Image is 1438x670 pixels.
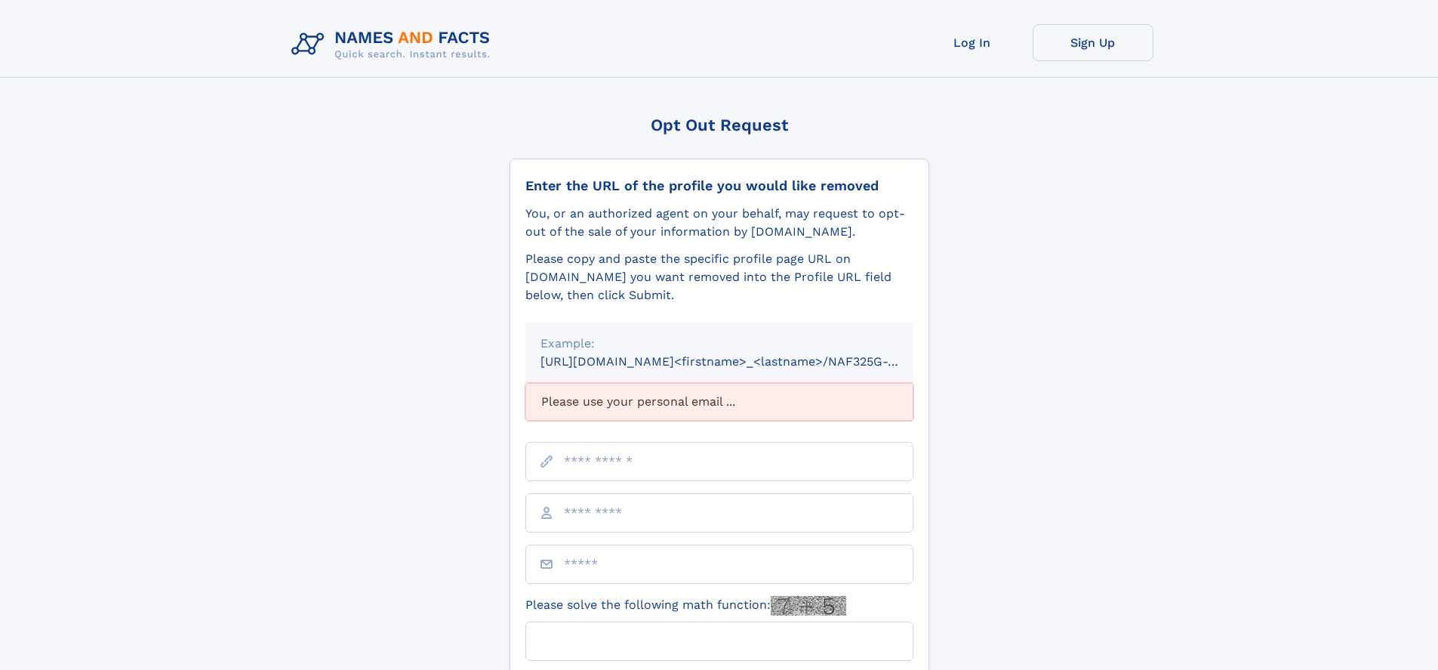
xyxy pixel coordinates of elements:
small: [URL][DOMAIN_NAME]<firstname>_<lastname>/NAF325G-xxxxxxxx [540,354,942,369]
div: Please copy and paste the specific profile page URL on [DOMAIN_NAME] you want removed into the Pr... [525,250,913,304]
label: Please solve the following math function: [525,596,846,616]
a: Log In [912,24,1033,61]
img: Logo Names and Facts [285,24,503,65]
div: You, or an authorized agent on your behalf, may request to opt-out of the sale of your informatio... [525,205,913,241]
div: Enter the URL of the profile you would like removed [525,178,913,194]
div: Opt Out Request [510,116,929,134]
div: Example: [540,335,898,353]
a: Sign Up [1033,24,1153,61]
div: Please use your personal email ... [525,383,913,421]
